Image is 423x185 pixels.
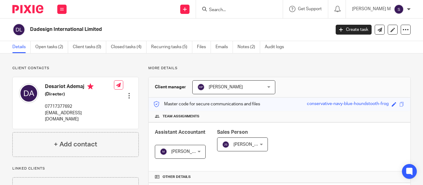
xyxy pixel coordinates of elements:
a: Files [197,41,211,53]
div: conservative-navy-blue-houndstooth-frog [307,101,389,108]
a: Recurring tasks (5) [151,41,192,53]
p: [PERSON_NAME] M [352,6,391,12]
img: svg%3E [12,23,25,36]
span: [PERSON_NAME] [233,142,268,147]
h3: Client manager [155,84,186,90]
a: Emails [216,41,233,53]
img: svg%3E [160,148,167,155]
img: Pixie [12,5,43,13]
a: Closed tasks (4) [111,41,146,53]
a: Open tasks (2) [35,41,68,53]
p: Master code for secure communications and files [153,101,260,107]
input: Search [208,7,264,13]
span: Assistant Accountant [155,130,205,135]
span: Other details [163,174,191,179]
span: [PERSON_NAME] [209,85,243,89]
a: Notes (2) [238,41,260,53]
a: Audit logs [265,41,289,53]
p: [EMAIL_ADDRESS][DOMAIN_NAME] [45,110,114,123]
span: [PERSON_NAME] [171,149,205,154]
span: Get Support [298,7,322,11]
img: svg%3E [394,4,404,14]
h4: Desariot Ademaj [45,83,114,91]
a: Details [12,41,31,53]
i: Primary [87,83,94,90]
h5: (Director) [45,91,114,97]
span: Team assignments [163,114,199,119]
p: More details [148,66,411,71]
p: Linked clients [12,166,139,171]
img: svg%3E [222,141,229,148]
img: svg%3E [197,83,205,91]
a: Client tasks (0) [73,41,106,53]
p: Client contacts [12,66,139,71]
h4: + Add contact [54,140,97,149]
img: svg%3E [19,83,39,103]
h2: Dadesign International Limited [30,26,267,33]
span: Sales Person [217,130,248,135]
a: Create task [336,25,372,35]
p: 07717377692 [45,103,114,110]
